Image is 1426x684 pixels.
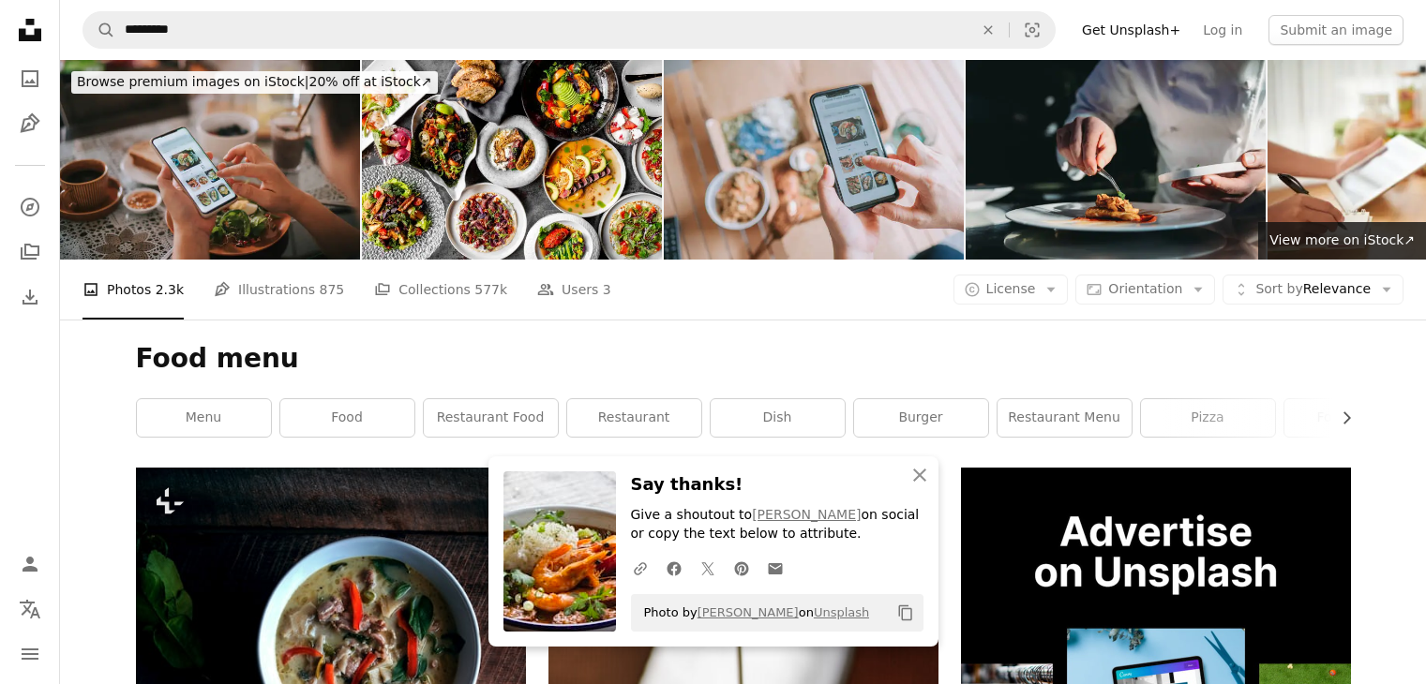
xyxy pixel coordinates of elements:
[537,260,611,320] a: Users 3
[60,60,360,260] img: high angle view asian chinese woman's hand on mobile app for online food delivery during breakfas...
[603,279,611,300] span: 3
[986,281,1036,296] span: License
[635,598,870,628] span: Photo by on
[752,507,861,522] a: [PERSON_NAME]
[953,275,1069,305] button: License
[1268,15,1403,45] button: Submit an image
[966,60,1266,260] img: A chef is finishing the preparation of the plate
[814,605,869,619] a: Unsplash
[711,399,845,437] a: dish
[71,71,438,94] div: 20% off at iStock ↗
[474,279,507,300] span: 577k
[1010,12,1055,48] button: Visual search
[11,105,49,142] a: Illustrations
[11,233,49,271] a: Collections
[725,549,758,587] a: Share on Pinterest
[1284,399,1418,437] a: food plate
[1269,232,1415,247] span: View more on iStock ↗
[137,399,271,437] a: menu
[567,399,701,437] a: restaurant
[657,549,691,587] a: Share on Facebook
[758,549,792,587] a: Share over email
[374,260,507,320] a: Collections 577k
[320,279,345,300] span: 875
[1192,15,1253,45] a: Log in
[1255,281,1302,296] span: Sort by
[1329,399,1351,437] button: scroll list to the right
[280,399,414,437] a: food
[83,12,115,48] button: Search Unsplash
[11,590,49,628] button: Language
[631,506,923,543] p: Give a shoutout to on social or copy the text below to attribute.
[11,278,49,316] a: Download History
[1071,15,1192,45] a: Get Unsplash+
[60,60,449,105] a: Browse premium images on iStock|20% off at iStock↗
[136,342,1351,376] h1: Food menu
[1075,275,1215,305] button: Orientation
[968,12,1009,48] button: Clear
[11,60,49,97] a: Photos
[77,74,308,89] span: Browse premium images on iStock |
[362,60,662,260] img: Variety of gourmet dishes displayed on a table, showcasing an array of colors and textures, ideal...
[214,260,344,320] a: Illustrations 875
[11,545,49,583] a: Log in / Sign up
[1108,281,1182,296] span: Orientation
[631,471,923,498] h3: Say thanks!
[83,11,1056,49] form: Find visuals sitewide
[424,399,558,437] a: restaurant food
[664,60,964,260] img: high angle view Close up Asian woman using meal delivery service ordering food online with mobile...
[11,635,49,673] button: Menu
[998,399,1132,437] a: restaurant menu
[890,597,922,629] button: Copy to clipboard
[1255,280,1371,299] span: Relevance
[691,549,725,587] a: Share on Twitter
[1223,275,1403,305] button: Sort byRelevance
[1141,399,1275,437] a: pizza
[698,605,799,619] a: [PERSON_NAME]
[854,399,988,437] a: burger
[11,188,49,226] a: Explore
[1258,222,1426,260] a: View more on iStock↗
